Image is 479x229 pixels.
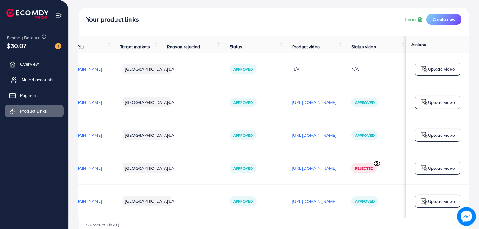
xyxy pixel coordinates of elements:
span: Approved [233,166,253,171]
span: N/A [167,198,174,204]
img: logo [420,131,428,139]
span: Approved [233,100,253,105]
li: [GEOGRAPHIC_DATA] [123,97,171,107]
img: image [457,207,476,226]
a: Learn [405,16,424,23]
span: [URL][DOMAIN_NAME] [58,132,102,138]
span: [URL][DOMAIN_NAME] [58,99,102,105]
img: logo [420,198,428,205]
span: N/A [167,99,174,105]
span: Payment [20,92,38,99]
span: Target markets [120,44,150,50]
p: [URL][DOMAIN_NAME] [292,99,336,106]
span: My ad accounts [22,77,54,83]
span: Actions [411,41,426,48]
span: Approved [355,100,375,105]
li: [GEOGRAPHIC_DATA] [123,64,171,74]
span: [URL][DOMAIN_NAME] [58,198,102,204]
span: Approved [233,133,253,138]
p: Upload video [428,131,455,139]
span: Overview [20,61,39,67]
h4: Your product links [86,16,139,24]
span: Product Links [20,108,47,114]
img: image [55,43,61,49]
li: [GEOGRAPHIC_DATA] [123,163,171,173]
p: [URL][DOMAIN_NAME] [292,131,336,139]
img: logo [6,9,48,19]
a: Overview [5,58,64,70]
span: Status [230,44,242,50]
p: [URL][DOMAIN_NAME] [292,164,336,172]
a: My ad accounts [5,73,64,86]
span: N/A [167,132,174,138]
span: Ecomdy Balance [7,35,41,41]
span: Product video [292,44,320,50]
li: [GEOGRAPHIC_DATA] [123,196,171,206]
span: Reason rejected [167,44,200,50]
p: Upload video [428,99,455,106]
span: 5 Product Link(s) [86,222,119,228]
span: Approved [355,133,375,138]
span: Create new [433,16,455,23]
span: Approved [355,199,375,204]
span: Status video [351,44,376,50]
span: Approved [233,199,253,204]
img: menu [55,12,62,19]
img: logo [420,164,428,172]
span: Rejected [355,166,373,171]
span: Approved [233,67,253,72]
p: Upload video [428,65,455,73]
p: [URL][DOMAIN_NAME] [292,198,336,205]
span: [URL][DOMAIN_NAME] [58,66,102,72]
li: [GEOGRAPHIC_DATA] [123,130,171,140]
a: Payment [5,89,64,102]
div: N/A [292,66,336,72]
img: logo [420,99,428,106]
p: Upload video [428,164,455,172]
img: logo [420,65,428,73]
span: N/A [167,66,174,72]
button: Create new [426,14,461,25]
a: Product Links [5,105,64,117]
div: N/A [351,66,359,72]
span: N/A [167,165,174,171]
span: $30.07 [7,41,26,50]
span: [URL][DOMAIN_NAME] [58,165,102,171]
p: Upload video [428,198,455,205]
